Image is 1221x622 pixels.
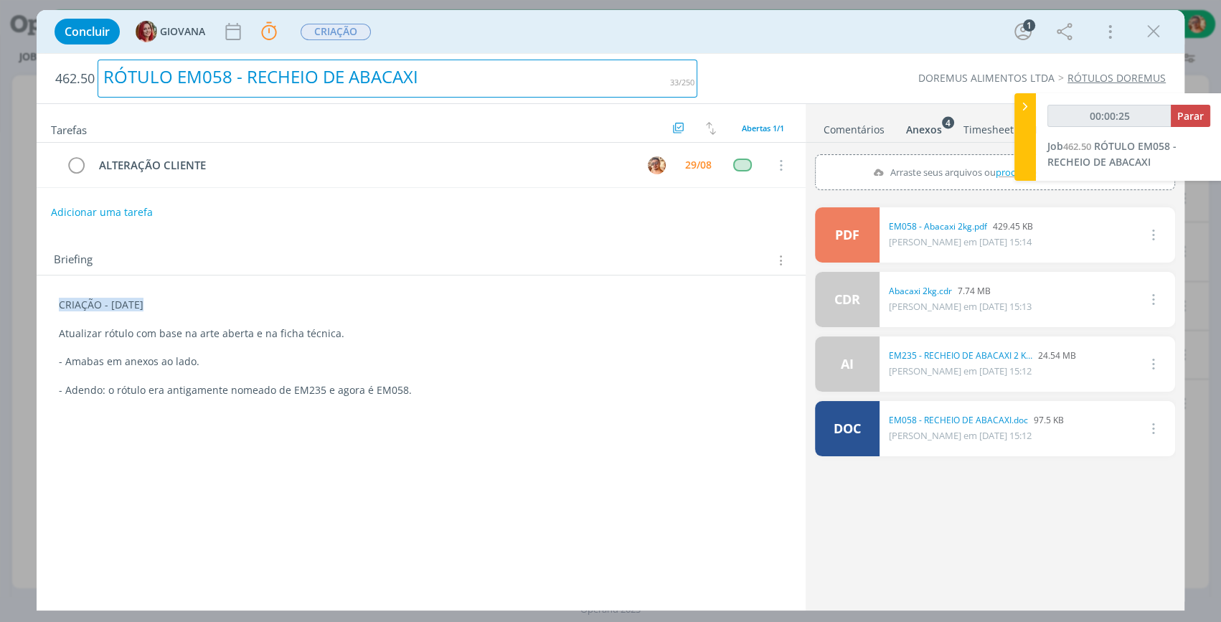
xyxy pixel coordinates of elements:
[98,60,697,98] div: RÓTULO EM058 - RECHEIO DE ABACAXI
[889,285,952,298] a: Abacaxi 2kg.cdr
[942,117,954,129] sup: 4
[160,27,205,37] span: GIOVANA
[706,122,716,135] img: arrow-down-up.svg
[59,298,143,311] span: CRIAÇÃO - [DATE]
[889,220,1033,233] div: 429.45 KB
[1012,20,1034,43] button: 1
[823,116,885,137] a: Comentários
[918,71,1055,85] a: DOREMUS ALIMENTOS LTDA
[37,10,1184,611] div: dialog
[815,272,880,327] a: CDR
[815,336,880,392] a: AI
[996,165,1118,178] span: procure em seu computador
[685,160,712,170] div: 29/08
[815,207,880,263] a: PDF
[963,116,1014,137] a: Timesheet
[301,24,371,40] span: CRIAÇÃO
[889,414,1064,427] div: 97.5 KB
[51,120,87,137] span: Tarefas
[55,19,120,44] button: Concluir
[136,21,205,42] button: GGIOVANA
[646,154,667,176] button: V
[1067,71,1166,85] a: RÓTULOS DOREMUS
[1047,139,1177,169] span: RÓTULO EM058 - RECHEIO DE ABACAXI
[1063,140,1091,153] span: 462.50
[815,401,880,456] a: DOC
[93,156,634,174] div: ALTERAÇÃO CLIENTE
[889,414,1028,427] a: EM058 - RECHEIO DE ABACAXI.doc
[889,349,1032,362] a: EM235 - RECHEIO DE ABACAXI 2 KG [URL]
[1023,19,1035,32] div: 1
[1177,109,1204,123] span: Parar
[889,349,1076,362] div: 24.54 MB
[50,199,154,225] button: Adicionar uma tarefa
[54,251,93,270] span: Briefing
[648,156,666,174] img: V
[59,326,783,341] p: Atualizar rótulo com base na arte aberta e na ficha técnica.
[55,71,95,87] span: 462.50
[59,383,783,397] p: - Adendo: o rótulo era antigamente nomeado de EM235 e agora é EM058.
[889,285,1032,298] div: 7.74 MB
[300,23,372,41] button: CRIAÇÃO
[867,163,1123,182] label: Arraste seus arquivos ou
[889,300,1032,313] span: [PERSON_NAME] em [DATE] 15:13
[889,220,987,233] a: EM058 - Abacaxi 2kg.pdf
[889,364,1032,377] span: [PERSON_NAME] em [DATE] 15:12
[136,21,157,42] img: G
[742,123,784,133] span: Abertas 1/1
[1171,105,1210,127] button: Parar
[65,26,110,37] span: Concluir
[889,429,1032,442] span: [PERSON_NAME] em [DATE] 15:12
[889,235,1032,248] span: [PERSON_NAME] em [DATE] 15:14
[59,354,783,369] p: - Amabas em anexos ao lado.
[1047,139,1177,169] a: Job462.50RÓTULO EM058 - RECHEIO DE ABACAXI
[906,123,942,137] div: Anexos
